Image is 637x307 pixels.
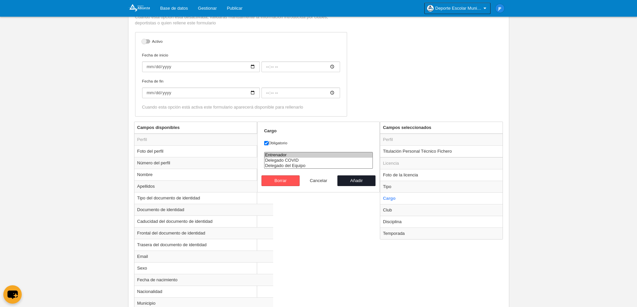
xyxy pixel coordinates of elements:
a: Deporte Escolar Municipal de [GEOGRAPHIC_DATA] [424,3,491,14]
td: Tipo del documento de identidad [134,192,273,204]
option: Entrenador [264,152,373,158]
label: Obligatorio [264,140,373,146]
td: Apellidos [134,180,273,192]
button: chat-button [3,285,22,304]
td: Documento de identidad [134,204,273,215]
td: Club [380,204,503,216]
img: OawjjgO45JmU.30x30.jpg [427,5,434,12]
td: Caducidad del documento de identidad [134,215,273,227]
input: Obligatorio [264,141,269,145]
input: Fecha de fin [261,88,340,98]
td: Perfil [380,134,503,146]
td: Trasera del documento de identidad [134,239,273,251]
td: Frontal del documento de identidad [134,227,273,239]
option: Delegado del Equipo [264,163,373,168]
td: Disciplina [380,216,503,227]
input: Fecha de inicio [261,61,340,72]
td: Titulación Personal Técnico Fichero [380,145,503,157]
th: Campos seleccionados [380,122,503,134]
span: Deporte Escolar Municipal de [GEOGRAPHIC_DATA] [435,5,482,12]
td: Foto del perfil [134,145,273,157]
td: Nombre [134,169,273,180]
td: Licencia [380,157,503,169]
img: Deporte Escolar Municipal de Alicante [128,4,150,12]
img: c2l6ZT0zMHgzMCZmcz05JnRleHQ9SlAmYmc9MWU4OGU1.png [496,4,504,13]
button: Cancelar [300,175,338,186]
td: Tipo [380,181,503,192]
label: Fecha de inicio [142,52,340,72]
label: Fecha de fin [142,78,340,98]
input: Fecha de fin [142,88,260,98]
td: Número del perfil [134,157,273,169]
input: Fecha de inicio [142,61,260,72]
p: Cuando esta opción está desactivada, validarás manualmente la información introducida por clubes,... [135,14,347,26]
th: Campos disponibles [134,122,273,134]
strong: Cargo [264,128,277,133]
option: Delegado COVID [264,158,373,163]
button: Añadir [337,175,376,186]
td: Temporada [380,227,503,239]
td: Sexo [134,262,273,274]
label: Activo [142,38,340,46]
td: Cargo [380,192,503,204]
td: Fecha de nacimiento [134,274,273,286]
td: Nacionalidad [134,286,273,297]
div: Cuando esta opción está activa este formulario aparecerá disponible para rellenarlo [142,104,340,110]
td: Foto de la licencia [380,169,503,181]
button: Borrar [261,175,300,186]
td: Email [134,251,273,262]
td: Perfil [134,134,273,146]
